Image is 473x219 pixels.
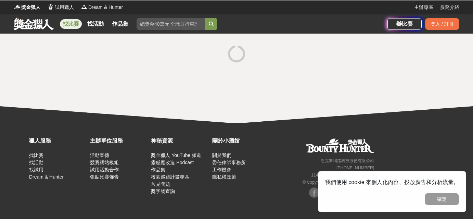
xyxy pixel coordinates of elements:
a: 找比賽 [29,153,43,158]
a: 關於我們 [212,153,231,158]
a: LogoDream & Hunter [81,4,123,11]
a: Logo試用獵人 [47,4,74,11]
a: 張貼比賽佈告 [90,174,119,180]
img: Facebook [309,187,319,198]
img: Logo [14,3,21,10]
a: 找活動 [29,160,43,165]
small: © Copyright 2025 . All Rights Reserved. [303,180,374,185]
a: Logo獎金獵人 [14,4,40,11]
small: 11494 [STREET_ADDRESS] 3 樓 [311,173,374,178]
button: 確定 [425,193,459,205]
a: 校園巡迴計畫專區 [151,174,189,180]
a: 常見問題 [151,181,170,187]
a: 找比賽 [60,19,82,29]
a: 作品集 [151,167,165,172]
a: Dream & Hunter [29,174,64,180]
span: 獎金獵人 [21,4,40,11]
a: 活動宣傳 [90,153,109,158]
a: 找活動 [85,19,106,29]
a: 競賽網站模組 [90,160,119,165]
a: 辦比賽 [387,18,422,30]
a: 服務介紹 [440,4,459,11]
div: 獵人服務 [29,137,87,145]
div: 神秘資源 [151,137,208,145]
input: 總獎金40萬元 全球自行車設計比賽 [137,18,205,30]
small: [PHONE_NUMBER] [336,166,374,170]
span: Dream & Hunter [88,4,123,11]
div: 登入 / 註冊 [425,18,459,30]
a: 試用活動合作 [90,167,119,172]
a: 工作機會 [212,167,231,172]
img: Logo [47,3,54,10]
div: 主辦單位服務 [90,137,148,145]
div: 關於小酒館 [212,137,270,145]
small: 恩克斯網路科技股份有限公司 [321,158,374,163]
span: 試用獵人 [55,4,74,11]
span: 我們使用 cookie 來個人化內容、投放廣告和分析流量。 [325,179,459,185]
a: 靈感魔改造 Podcast [151,160,193,165]
a: 主辦專區 [414,4,433,11]
a: 找試用 [29,167,43,172]
img: Logo [81,3,88,10]
a: 委任律師事務所 [212,160,246,165]
a: 隱私權政策 [212,174,236,180]
a: 獎金獵人 YouTube 頻道 [151,153,201,158]
a: 作品集 [109,19,131,29]
a: 獎字號查詢 [151,188,175,194]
